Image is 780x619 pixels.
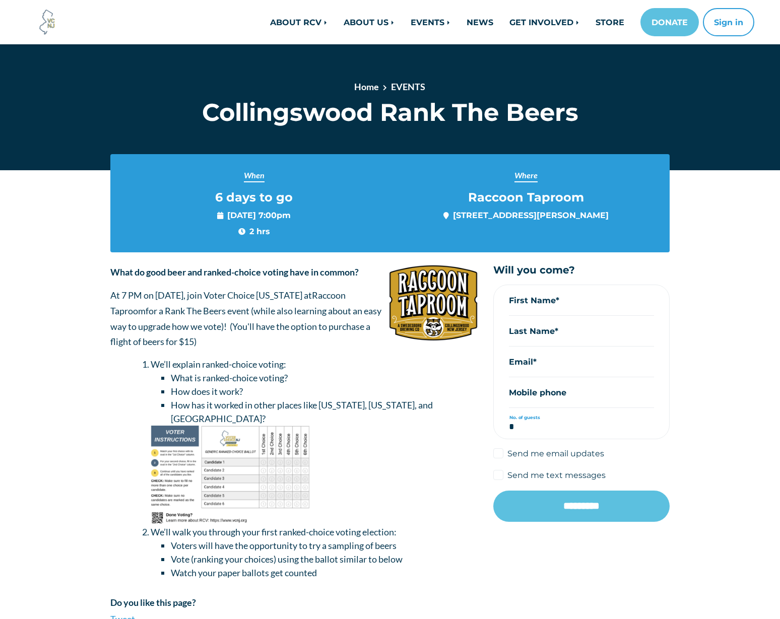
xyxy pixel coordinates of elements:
span: ou'll have the option to purchase a flight of beers for $15) [110,321,370,348]
a: Home [354,81,379,92]
a: GET INVOLVED [501,12,588,32]
label: Send me email updates [507,447,604,459]
a: ABOUT US [336,12,403,32]
strong: Do you like this page? [110,597,196,608]
li: We’ll walk you through your first ranked-choice voting election: [151,525,478,580]
img: silologo1.png [388,264,478,341]
a: EVENTS [403,12,459,32]
h1: Collingswood Rank The Beers [182,98,598,127]
li: What is ranked-choice voting? [171,371,478,385]
li: Voters will have the opportunity to try a sampling of beers [171,539,478,553]
li: Vote (ranking your choices) using the ballot similar to below [171,553,478,566]
span: When [244,169,265,182]
span: [DATE] 7:00pm [217,209,291,221]
span: Raccoon Taproom [110,290,346,316]
p: At 7 PM on [DATE], join Voter Choice [US_STATE] at for a Rank The Beers event (while also learnin... [110,288,478,349]
span: 2 hrs [238,225,270,237]
a: EVENTS [391,81,425,92]
li: How has it worked in other places like [US_STATE], [US_STATE], and [GEOGRAPHIC_DATA]? [171,398,478,426]
span: Raccoon Taproom [468,190,584,205]
li: How does it work? [171,385,478,398]
img: Generic_Ballot_Image.jpg [151,426,310,525]
section: Event info [110,154,670,252]
button: Sign in or sign up [703,8,754,36]
img: Voter Choice NJ [34,9,61,36]
a: DONATE [640,8,699,36]
nav: Main navigation [174,8,754,36]
label: Send me text messages [507,469,606,481]
span: 6 days to go [215,190,293,205]
nav: breadcrumb [218,80,562,98]
a: NEWS [459,12,501,32]
li: Watch your paper ballots get counted [171,566,478,580]
span: Where [514,169,538,182]
a: ABOUT RCV [262,12,336,32]
li: We’ll explain ranked-choice voting: [151,358,478,525]
h5: Will you come? [493,264,670,277]
strong: What do good beer and ranked-choice voting have in common? [110,266,359,278]
a: [STREET_ADDRESS][PERSON_NAME] [453,210,609,220]
a: STORE [588,12,632,32]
